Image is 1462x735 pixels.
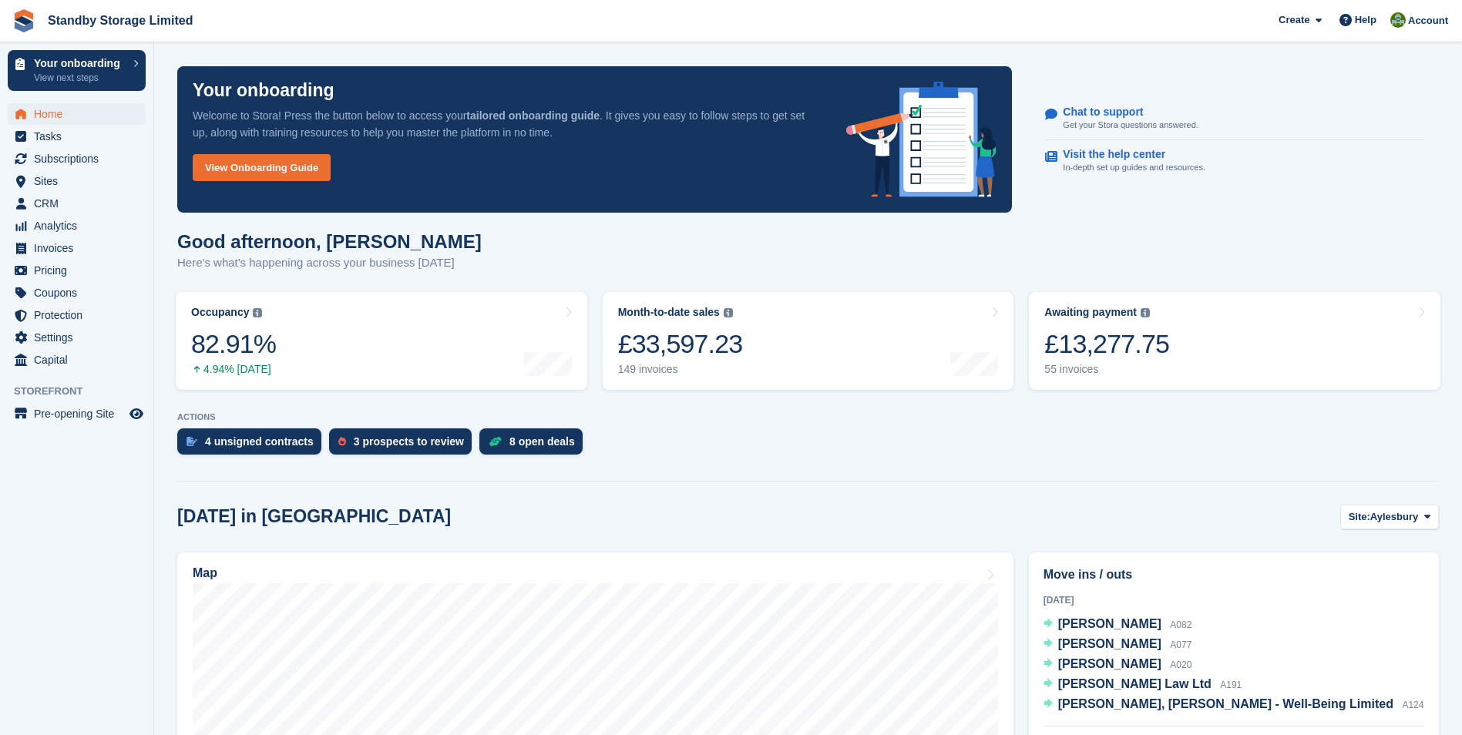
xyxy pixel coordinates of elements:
span: A020 [1170,659,1191,670]
img: icon-info-grey-7440780725fd019a000dd9b08b2336e03edf1995a4989e88bcd33f0948082b44.svg [1141,308,1150,317]
a: View Onboarding Guide [193,154,331,181]
a: menu [8,304,146,326]
span: [PERSON_NAME] [1058,657,1161,670]
img: contract_signature_icon-13c848040528278c33f63329250d36e43548de30e8caae1d1a13099fd9432cc5.svg [187,437,197,446]
span: Home [34,103,126,125]
p: Your onboarding [193,82,334,99]
span: [PERSON_NAME], [PERSON_NAME] - Well-Being Limited [1058,697,1393,710]
a: [PERSON_NAME] A077 [1044,635,1192,655]
div: 3 prospects to review [354,435,464,448]
a: 8 open deals [479,428,590,462]
p: Chat to support [1063,106,1185,119]
span: [PERSON_NAME] [1058,617,1161,630]
h2: Move ins / outs [1044,566,1424,584]
a: menu [8,237,146,259]
div: £13,277.75 [1044,328,1169,360]
span: [PERSON_NAME] Law Ltd [1058,677,1212,690]
a: Standby Storage Limited [42,8,199,33]
a: menu [8,349,146,371]
a: [PERSON_NAME], [PERSON_NAME] - Well-Being Limited A124 [1044,695,1424,715]
div: [DATE] [1044,593,1424,607]
div: Occupancy [191,306,249,319]
span: Create [1279,12,1309,28]
span: A191 [1220,680,1242,690]
span: Pricing [34,260,126,281]
a: Awaiting payment £13,277.75 55 invoices [1029,292,1440,390]
span: Capital [34,349,126,371]
div: 55 invoices [1044,363,1169,376]
button: Site: Aylesbury [1340,505,1439,530]
a: 3 prospects to review [329,428,479,462]
p: In-depth set up guides and resources. [1063,161,1205,174]
div: £33,597.23 [618,328,743,360]
span: Pre-opening Site [34,403,126,425]
a: menu [8,148,146,169]
h2: [DATE] in [GEOGRAPHIC_DATA] [177,506,451,527]
div: 4.94% [DATE] [191,363,276,376]
span: A077 [1170,639,1191,650]
span: Aylesbury [1370,509,1418,525]
div: 82.91% [191,328,276,360]
a: Preview store [127,404,146,423]
a: Month-to-date sales £33,597.23 149 invoices [603,292,1014,390]
a: menu [8,103,146,125]
img: icon-info-grey-7440780725fd019a000dd9b08b2336e03edf1995a4989e88bcd33f0948082b44.svg [253,308,262,317]
div: Month-to-date sales [618,306,720,319]
span: Settings [34,327,126,348]
a: Visit the help center In-depth set up guides and resources. [1045,140,1424,182]
img: prospect-51fa495bee0391a8d652442698ab0144808aea92771e9ea1ae160a38d050c398.svg [338,437,346,446]
p: View next steps [34,71,126,85]
span: Help [1355,12,1376,28]
div: 4 unsigned contracts [205,435,314,448]
span: CRM [34,193,126,214]
p: Here's what's happening across your business [DATE] [177,254,482,272]
img: deal-1b604bf984904fb50ccaf53a9ad4b4a5d6e5aea283cecdc64d6e3604feb123c2.svg [489,436,502,447]
a: menu [8,170,146,192]
span: Protection [34,304,126,326]
span: Site: [1349,509,1370,525]
span: [PERSON_NAME] [1058,637,1161,650]
a: [PERSON_NAME] A020 [1044,655,1192,675]
span: Subscriptions [34,148,126,169]
p: ACTIONS [177,412,1439,422]
img: Steven Hambridge [1390,12,1406,28]
a: menu [8,260,146,281]
a: menu [8,215,146,237]
img: stora-icon-8386f47178a22dfd0bd8f6a31ec36ba5ce8667c1dd55bd0f319d3a0aa187defe.svg [12,9,35,32]
div: 8 open deals [509,435,575,448]
h1: Good afternoon, [PERSON_NAME] [177,231,482,252]
a: [PERSON_NAME] Law Ltd A191 [1044,675,1242,695]
span: Analytics [34,215,126,237]
a: Chat to support Get your Stora questions answered. [1045,98,1424,140]
span: Tasks [34,126,126,147]
p: Visit the help center [1063,148,1193,161]
span: Account [1408,13,1448,29]
p: Welcome to Stora! Press the button below to access your . It gives you easy to follow steps to ge... [193,107,822,141]
img: onboarding-info-6c161a55d2c0e0a8cae90662b2fe09162a5109e8cc188191df67fb4f79e88e88.svg [846,82,997,197]
span: Invoices [34,237,126,259]
span: A082 [1170,619,1191,630]
img: icon-info-grey-7440780725fd019a000dd9b08b2336e03edf1995a4989e88bcd33f0948082b44.svg [724,308,733,317]
p: Your onboarding [34,58,126,69]
a: Occupancy 82.91% 4.94% [DATE] [176,292,587,390]
a: 4 unsigned contracts [177,428,329,462]
a: Your onboarding View next steps [8,50,146,91]
div: Awaiting payment [1044,306,1137,319]
a: menu [8,193,146,214]
a: menu [8,403,146,425]
a: menu [8,126,146,147]
p: Get your Stora questions answered. [1063,119,1198,132]
strong: tailored onboarding guide [466,109,600,122]
span: Coupons [34,282,126,304]
span: A124 [1402,700,1423,710]
a: menu [8,282,146,304]
span: Sites [34,170,126,192]
a: menu [8,327,146,348]
h2: Map [193,566,217,580]
span: Storefront [14,384,153,399]
div: 149 invoices [618,363,743,376]
a: [PERSON_NAME] A082 [1044,615,1192,635]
